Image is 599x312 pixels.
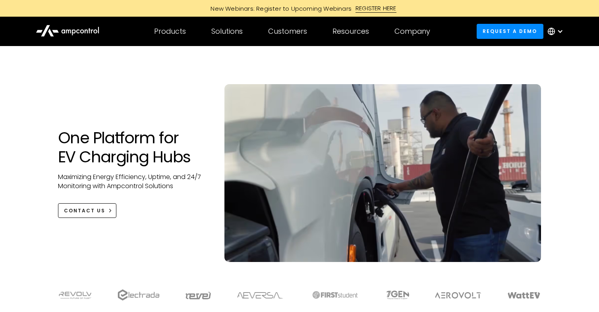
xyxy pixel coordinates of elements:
[58,128,209,166] h1: One Platform for EV Charging Hubs
[435,292,482,299] img: Aerovolt Logo
[507,292,541,299] img: WattEV logo
[154,27,186,36] div: Products
[58,173,209,191] p: Maximizing Energy Efficiency, Uptime, and 24/7 Monitoring with Ampcontrol Solutions
[394,27,430,36] div: Company
[64,207,105,214] div: CONTACT US
[211,27,243,36] div: Solutions
[58,203,116,218] a: CONTACT US
[203,4,356,13] div: New Webinars: Register to Upcoming Webinars
[118,289,159,300] img: electrada logo
[268,27,307,36] div: Customers
[121,4,478,13] a: New Webinars: Register to Upcoming WebinarsREGISTER HERE
[477,24,543,39] a: Request a demo
[332,27,369,36] div: Resources
[356,4,396,13] div: REGISTER HERE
